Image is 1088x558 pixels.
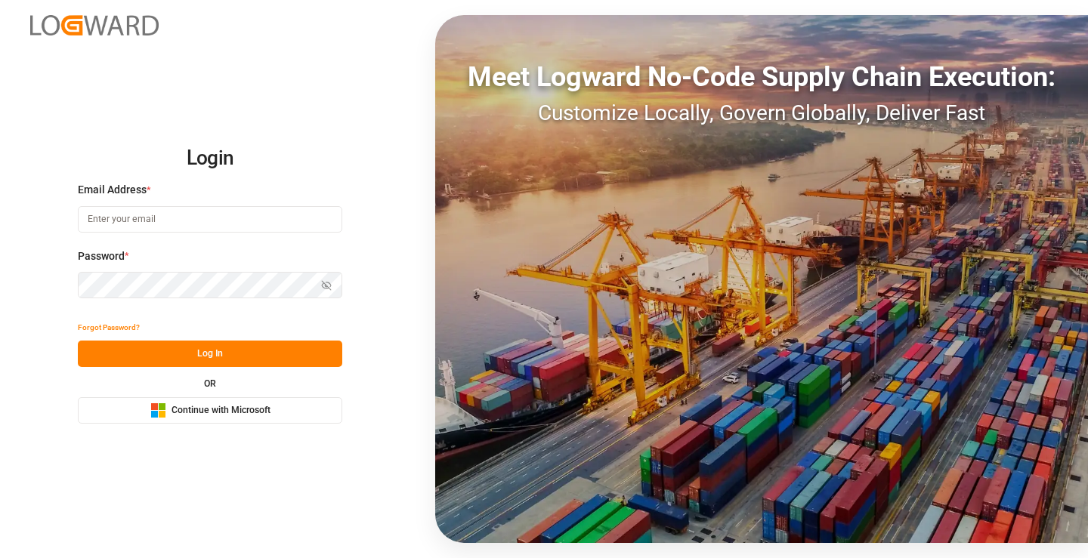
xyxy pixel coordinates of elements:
[435,97,1088,129] div: Customize Locally, Govern Globally, Deliver Fast
[172,404,270,418] span: Continue with Microsoft
[78,341,342,367] button: Log In
[435,57,1088,97] div: Meet Logward No-Code Supply Chain Execution:
[78,206,342,233] input: Enter your email
[78,182,147,198] span: Email Address
[78,248,125,264] span: Password
[78,314,140,341] button: Forgot Password?
[30,15,159,35] img: Logward_new_orange.png
[78,134,342,183] h2: Login
[78,397,342,424] button: Continue with Microsoft
[204,379,216,388] small: OR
